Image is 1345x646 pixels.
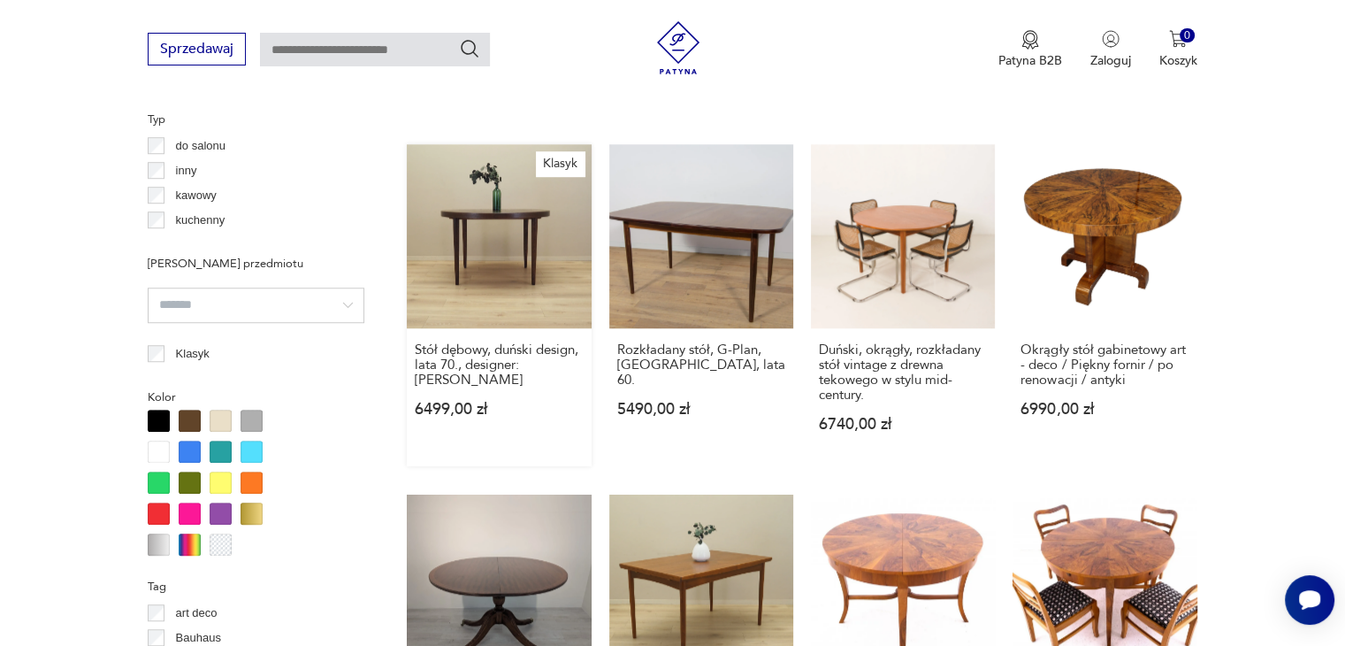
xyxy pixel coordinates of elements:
[1159,52,1197,69] p: Koszyk
[819,417,987,432] p: 6740,00 zł
[617,402,785,417] p: 5490,00 zł
[176,161,197,181] p: inny
[176,211,225,230] p: kuchenny
[998,30,1062,69] a: Ikona medaluPatyna B2B
[148,388,364,407] p: Kolor
[1090,30,1131,69] button: Zaloguj
[1013,144,1196,466] a: Okrągły stół gabinetowy art - deco / Piękny fornir / po renowacji / antykiOkrągły stół gabinetowy...
[617,342,785,388] h3: Rozkładany stół, G-Plan, [GEOGRAPHIC_DATA], lata 60.
[1285,575,1334,625] iframe: Smartsupp widget button
[998,30,1062,69] button: Patyna B2B
[415,402,583,417] p: 6499,00 zł
[148,254,364,273] p: [PERSON_NAME] przedmiotu
[1021,30,1039,50] img: Ikona medalu
[415,342,583,388] h3: Stół dębowy, duński design, lata 70., designer: [PERSON_NAME]
[407,144,591,466] a: KlasykStół dębowy, duński design, lata 70., designer: Kai KristiansenStół dębowy, duński design, ...
[1159,30,1197,69] button: 0Koszyk
[148,44,246,57] a: Sprzedawaj
[1102,30,1120,48] img: Ikonka użytkownika
[148,33,246,65] button: Sprzedawaj
[1180,28,1195,43] div: 0
[176,604,218,623] p: art deco
[652,21,705,74] img: Patyna - sklep z meblami i dekoracjami vintage
[176,344,210,364] p: Klasyk
[1169,30,1187,48] img: Ikona koszyka
[459,38,480,59] button: Szukaj
[811,144,995,466] a: Duński, okrągły, rozkładany stół vintage z drewna tekowego w stylu mid-century.Duński, okrągły, r...
[176,136,225,156] p: do salonu
[609,144,793,466] a: Rozkładany stół, G-Plan, Wielka Brytania, lata 60.Rozkładany stół, G-Plan, [GEOGRAPHIC_DATA], lat...
[1020,402,1188,417] p: 6990,00 zł
[1090,52,1131,69] p: Zaloguj
[998,52,1062,69] p: Patyna B2B
[148,110,364,129] p: Typ
[176,186,217,205] p: kawowy
[819,342,987,403] h3: Duński, okrągły, rozkładany stół vintage z drewna tekowego w stylu mid-century.
[1020,342,1188,388] h3: Okrągły stół gabinetowy art - deco / Piękny fornir / po renowacji / antyki
[148,577,364,596] p: Tag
